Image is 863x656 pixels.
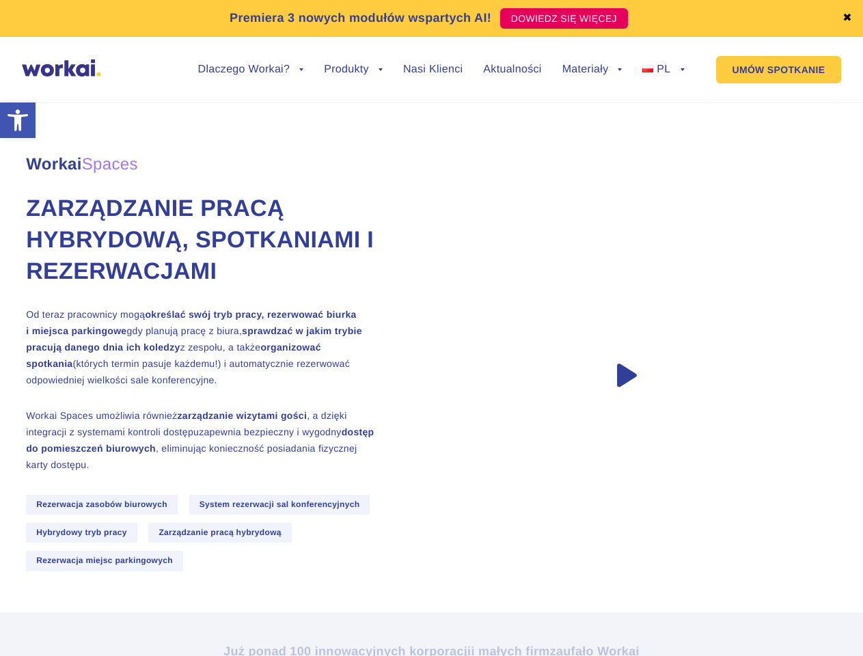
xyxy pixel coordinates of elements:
span: zapewnia bezpieczny i wygodny , eliminując konieczność posiadania fizycznej karty dostępu. [26,426,374,470]
span: PL [657,64,670,75]
span: Hybrydowy tryb pracy [26,523,137,543]
span: Zarządzanie pracą hybrydową [148,523,291,543]
a: Dlaczego Workai? [198,64,304,75]
a: Produkty [324,64,383,75]
strong: organizować spotkania [26,342,321,369]
h1: Zarządzanie pracą hybrydową, spotkaniami i rezerwacjami [26,193,380,288]
p: Premiera 3 nowych modułów wspartych AI! [230,9,491,27]
strong: sprawdzać w jakim trybie pracują danego dnia ich koledzy [26,325,362,353]
strong: dostęp do pomieszczeń biurowych [26,426,374,454]
a: Aktualności [483,64,541,75]
strong: zarządzanie wizytami gości [178,410,307,421]
span: System rezerwacji sal konferencyjnych [189,495,370,515]
span: Workai [26,140,138,173]
a: ✖ [843,13,852,24]
p: Workai Spaces umożliwia również , a dzięki integracji z systemami kontroli dostępu [26,407,380,473]
strong: określać swój tryb pracy, rezerwować biurka i miejsca parkingowe [26,309,356,336]
span: Rezerwacja miejsc parkingowych [26,551,183,571]
span: Rezerwacja zasobów biurowych [26,495,178,515]
a: Nasi Klienci [403,64,463,75]
p: Od teraz pracownicy mogą gdy planują pracę z biura, z zespołu, a także (których termin pasuje każ... [26,306,380,388]
a: Materiały [562,64,622,75]
a: DOWIEDZ SIĘ WIĘCEJ [500,8,628,29]
em: Spaces [82,155,138,174]
a: UMÓW SPOTKANIE [716,56,842,83]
